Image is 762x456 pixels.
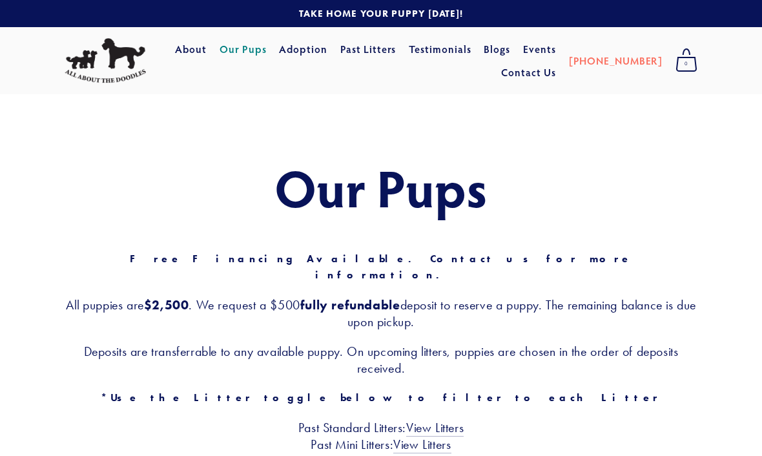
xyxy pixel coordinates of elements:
[393,437,451,453] a: View Litters
[340,42,396,56] a: Past Litters
[669,45,704,77] a: 0 items in cart
[409,37,471,61] a: Testimonials
[220,37,267,61] a: Our Pups
[300,297,400,313] strong: fully refundable
[501,61,556,84] a: Contact Us
[65,296,697,330] h3: All puppies are . We request a $500 deposit to reserve a puppy. The remaining balance is due upon...
[65,343,697,377] h3: Deposits are transferrable to any available puppy. On upcoming litters, puppies are chosen in the...
[144,297,189,313] strong: $2,500
[65,159,697,216] h1: Our Pups
[484,37,510,61] a: Blogs
[65,38,146,83] img: All About The Doodles
[523,37,556,61] a: Events
[130,253,643,282] strong: Free Financing Available. Contact us for more information.
[569,49,663,72] a: [PHONE_NUMBER]
[65,419,697,453] h3: Past Standard Litters: Past Mini Litters:
[101,391,661,404] strong: *Use the Litter toggle below to filter to each Litter
[279,37,327,61] a: Adoption
[406,420,464,437] a: View Litters
[675,56,697,72] span: 0
[175,37,207,61] a: About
